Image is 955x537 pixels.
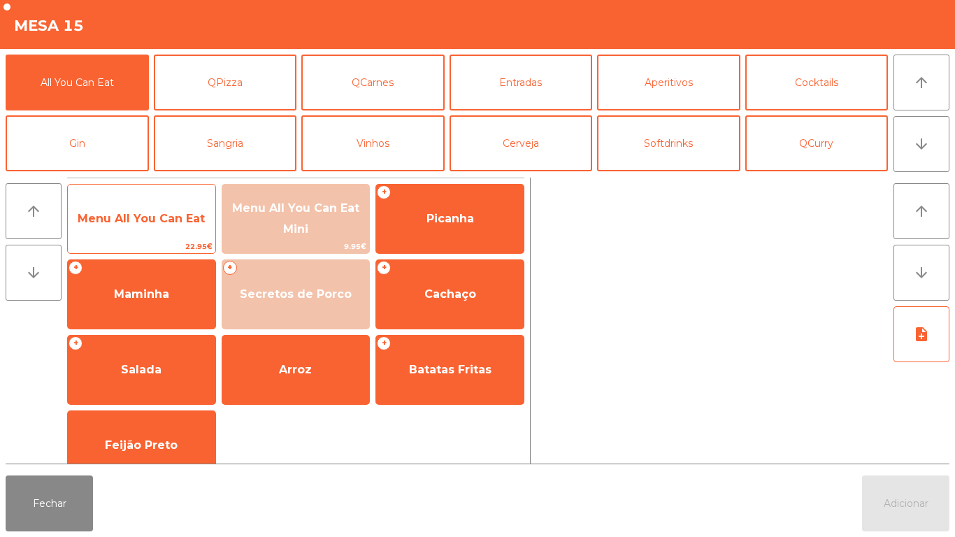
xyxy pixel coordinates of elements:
button: Cocktails [745,55,889,110]
button: arrow_downward [893,245,949,301]
button: Aperitivos [597,55,740,110]
button: Vinhos [301,115,445,171]
h4: Mesa 15 [14,15,84,36]
i: arrow_upward [913,203,930,220]
button: arrow_downward [6,245,62,301]
span: Arroz [279,363,312,376]
span: + [69,261,82,275]
i: arrow_upward [25,203,42,220]
button: arrow_upward [893,183,949,239]
span: Salada [121,363,161,376]
button: All You Can Eat [6,55,149,110]
span: Feijão Preto [105,438,178,452]
button: Softdrinks [597,115,740,171]
span: Maminha [114,287,169,301]
span: + [377,185,391,199]
span: + [377,336,391,350]
span: Secretos de Porco [240,287,352,301]
span: Batatas Fritas [409,363,491,376]
span: Cachaço [424,287,476,301]
i: note_add [913,326,930,343]
span: 9.95€ [222,240,370,253]
span: + [69,336,82,350]
span: 22.95€ [68,240,215,253]
button: arrow_downward [893,116,949,172]
button: Sangria [154,115,297,171]
button: Fechar [6,475,93,531]
span: + [223,261,237,275]
span: Menu All You Can Eat [78,212,205,225]
span: Menu All You Can Eat Mini [232,201,359,236]
button: note_add [893,306,949,362]
button: arrow_upward [6,183,62,239]
i: arrow_downward [913,136,930,152]
button: QCarnes [301,55,445,110]
span: + [377,261,391,275]
button: QCurry [745,115,889,171]
button: QPizza [154,55,297,110]
i: arrow_downward [913,264,930,281]
i: arrow_downward [25,264,42,281]
button: Gin [6,115,149,171]
button: arrow_upward [893,55,949,110]
button: Entradas [450,55,593,110]
i: arrow_upward [913,74,930,91]
button: Cerveja [450,115,593,171]
span: Picanha [426,212,474,225]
